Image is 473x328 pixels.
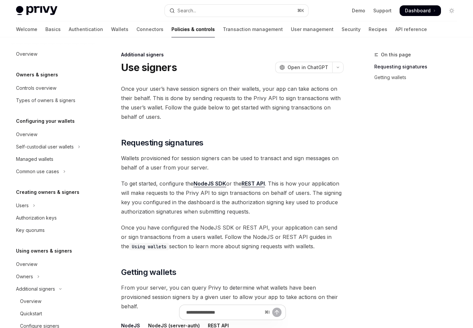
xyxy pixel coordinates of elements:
h5: Using owners & signers [16,247,72,255]
span: Once you have configured the NodeJS SDK or REST API, your application can send or sign transactio... [121,223,344,251]
a: Overview [11,128,96,140]
a: Authentication [69,21,103,37]
span: ⌘ K [297,8,304,13]
button: Toggle dark mode [446,5,457,16]
a: REST API [242,180,265,187]
a: Getting wallets [374,72,462,83]
img: light logo [16,6,57,15]
div: Owners [16,273,33,281]
div: Additional signers [121,51,344,58]
h5: Configuring your wallets [16,117,75,125]
code: Using wallets [129,243,169,250]
span: From your server, you can query Privy to determine what wallets have been provisioned session sig... [121,283,344,311]
button: Toggle Self-custodial user wallets section [11,141,96,153]
a: Overview [11,295,96,307]
div: Quickstart [20,310,42,318]
div: Common use cases [16,168,59,176]
span: Requesting signatures [121,137,203,148]
a: Connectors [136,21,163,37]
div: Search... [177,7,196,15]
a: Transaction management [223,21,283,37]
a: Overview [11,48,96,60]
input: Ask a question... [186,305,262,320]
div: Authorization keys [16,214,57,222]
button: Send message [272,308,282,317]
a: Quickstart [11,308,96,320]
a: Wallets [111,21,128,37]
button: Open in ChatGPT [275,62,332,73]
a: Overview [11,258,96,270]
h1: Use signers [121,61,177,73]
div: Overview [16,50,37,58]
a: NodeJS SDK [193,180,226,187]
span: Getting wallets [121,267,176,278]
div: Users [16,202,29,210]
a: Authorization keys [11,212,96,224]
a: Security [342,21,361,37]
div: Key quorums [16,226,45,234]
div: Types of owners & signers [16,96,75,104]
div: Managed wallets [16,155,53,163]
span: Once your user’s have session signers on their wallets, your app can take actions on their behalf... [121,84,344,121]
span: On this page [381,51,411,59]
span: Wallets provisioned for session signers can be used to transact and sign messages on behalf of a ... [121,153,344,172]
div: Overview [16,130,37,138]
a: Support [373,7,392,14]
a: Requesting signatures [374,61,462,72]
a: Types of owners & signers [11,94,96,106]
button: Toggle Users section [11,200,96,212]
button: Toggle Additional signers section [11,283,96,295]
a: Welcome [16,21,37,37]
a: Recipes [369,21,387,37]
div: Self-custodial user wallets [16,143,74,151]
a: Basics [45,21,61,37]
button: Toggle Owners section [11,271,96,283]
a: Managed wallets [11,153,96,165]
a: Key quorums [11,224,96,236]
h5: Owners & signers [16,71,58,79]
div: Additional signers [16,285,55,293]
div: Controls overview [16,84,56,92]
a: User management [291,21,334,37]
span: To get started, configure the or the . This is how your application will make requests to the Pri... [121,179,344,216]
div: Overview [16,260,37,268]
span: Open in ChatGPT [288,64,328,71]
span: Dashboard [405,7,431,14]
button: Toggle Common use cases section [11,166,96,178]
div: Overview [20,297,41,305]
button: Open search [165,5,308,17]
a: Controls overview [11,82,96,94]
a: Dashboard [400,5,441,16]
a: Demo [352,7,365,14]
a: Policies & controls [171,21,215,37]
a: API reference [395,21,427,37]
h5: Creating owners & signers [16,188,79,196]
